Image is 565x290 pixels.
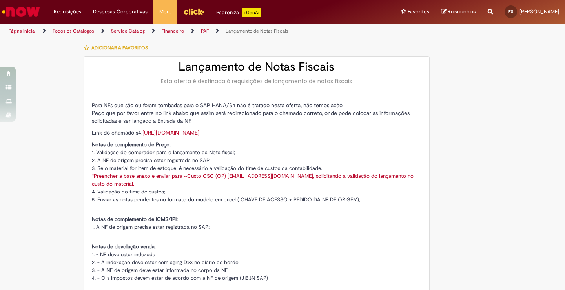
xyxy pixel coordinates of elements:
[216,8,261,17] div: Padroniza
[1,4,41,20] img: ServiceNow
[92,196,360,203] span: 5. Enviar as notas pendentes no formato do modelo em excel ( CHAVE DE ACESSO + PEDIDO DA NF DE OR...
[92,216,178,223] span: Notas de complemento de ICMS/IPI:
[92,267,228,274] span: 3. - A NF de origem deve estar informada no corpo da NF
[54,8,81,16] span: Requisições
[242,8,261,17] p: +GenAi
[92,60,421,73] h2: Lançamento de Notas Fiscais
[92,173,414,187] a: *Preencher a base anexo e enviar para ~Custo CSC (OP) [EMAIL_ADDRESS][DOMAIN_NAME], solicitando a...
[53,28,94,34] a: Todos os Catálogos
[226,28,288,34] a: Lançamento de Notas Fiscais
[91,45,148,51] span: Adicionar a Favoritos
[159,8,171,16] span: More
[93,8,148,16] span: Despesas Corporativas
[448,8,476,15] span: Rascunhos
[508,9,513,14] span: ES
[92,243,156,250] span: Notas de devolução venda:
[441,8,476,16] a: Rascunhos
[92,129,421,137] p: Link do chamado s4:
[142,129,199,136] a: [URL][DOMAIN_NAME]
[84,40,152,56] button: Adicionar a Favoritos
[111,28,145,34] a: Service Catalog
[92,251,155,258] span: 1. - NF deve estar indexada
[201,28,209,34] a: PAF
[92,101,421,125] p: Para NFs que são ou foram tombadas para o SAP HANA/S4 não é tratado nesta oferta, não temos ação....
[92,157,210,164] span: 2. A NF de origem precisa estar registrada no SAP
[519,8,559,15] span: [PERSON_NAME]
[92,165,322,171] span: 3. Se o material for item de estoque, é necessário a validação do time de custos da contabilidade.
[92,224,210,230] span: 1. A NF de origem precisa estar registrada no SAP;
[92,149,235,156] span: 1. Validação do comprador para o lançamento da Nota fiscal;
[92,141,171,148] span: Notas de complemento de Preço:
[92,188,165,195] span: 4. Validação do time de custos;
[92,77,421,85] div: Esta oferta é destinada à requisições de lançamento de notas fiscais
[6,24,371,38] ul: Trilhas de página
[9,28,36,34] a: Página inicial
[408,8,429,16] span: Favoritos
[92,275,268,281] span: 4. - O s impostos devem estar de acordo com a NF de origem (J1B3N SAP)
[162,28,184,34] a: Financeiro
[183,5,204,17] img: click_logo_yellow_360x200.png
[92,259,239,266] span: 2. - A indexação deve estar com aging D>3 no diário de bordo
